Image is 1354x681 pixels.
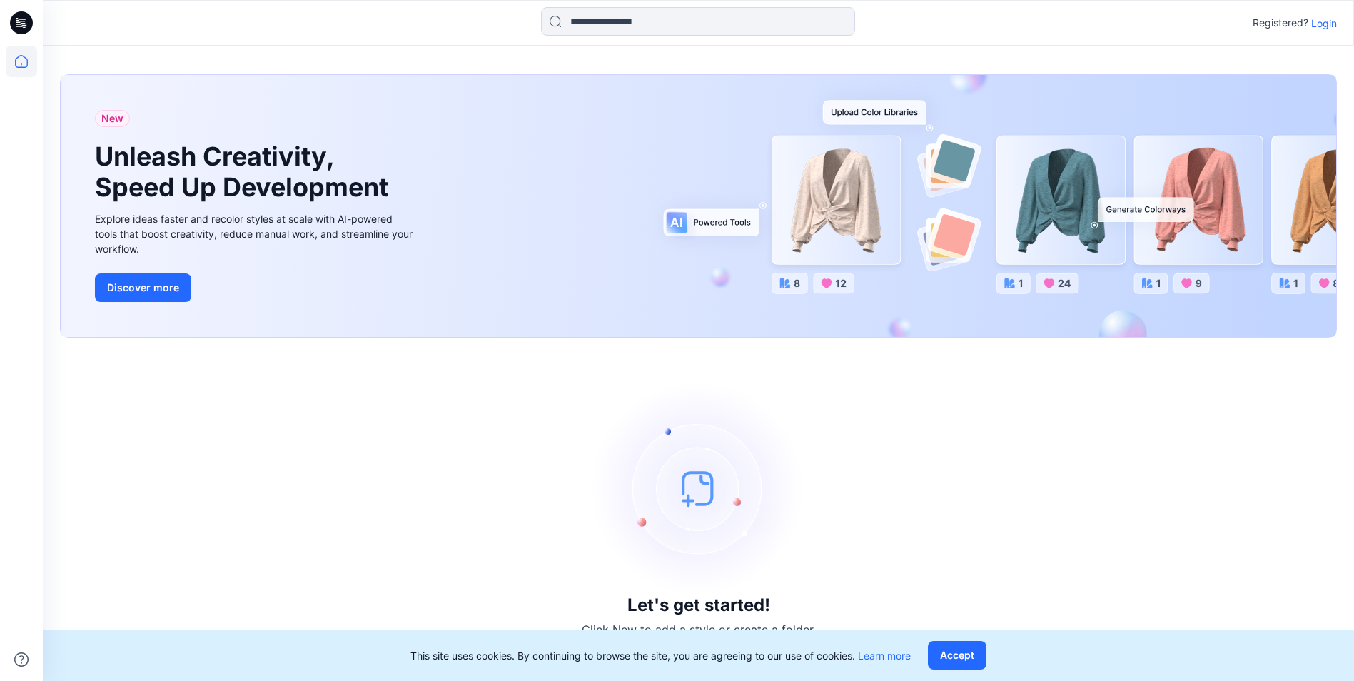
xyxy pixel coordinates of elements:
button: Accept [928,641,986,670]
h3: Let's get started! [627,595,770,615]
span: New [101,110,123,127]
img: empty-state-image.svg [592,381,806,595]
a: Discover more [95,273,416,302]
a: Learn more [858,650,911,662]
button: Discover more [95,273,191,302]
div: Explore ideas faster and recolor styles at scale with AI-powered tools that boost creativity, red... [95,211,416,256]
h1: Unleash Creativity, Speed Up Development [95,141,395,203]
p: Click New to add a style or create a folder. [582,621,816,638]
p: Registered? [1253,14,1308,31]
p: Login [1311,16,1337,31]
p: This site uses cookies. By continuing to browse the site, you are agreeing to our use of cookies. [410,648,911,663]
